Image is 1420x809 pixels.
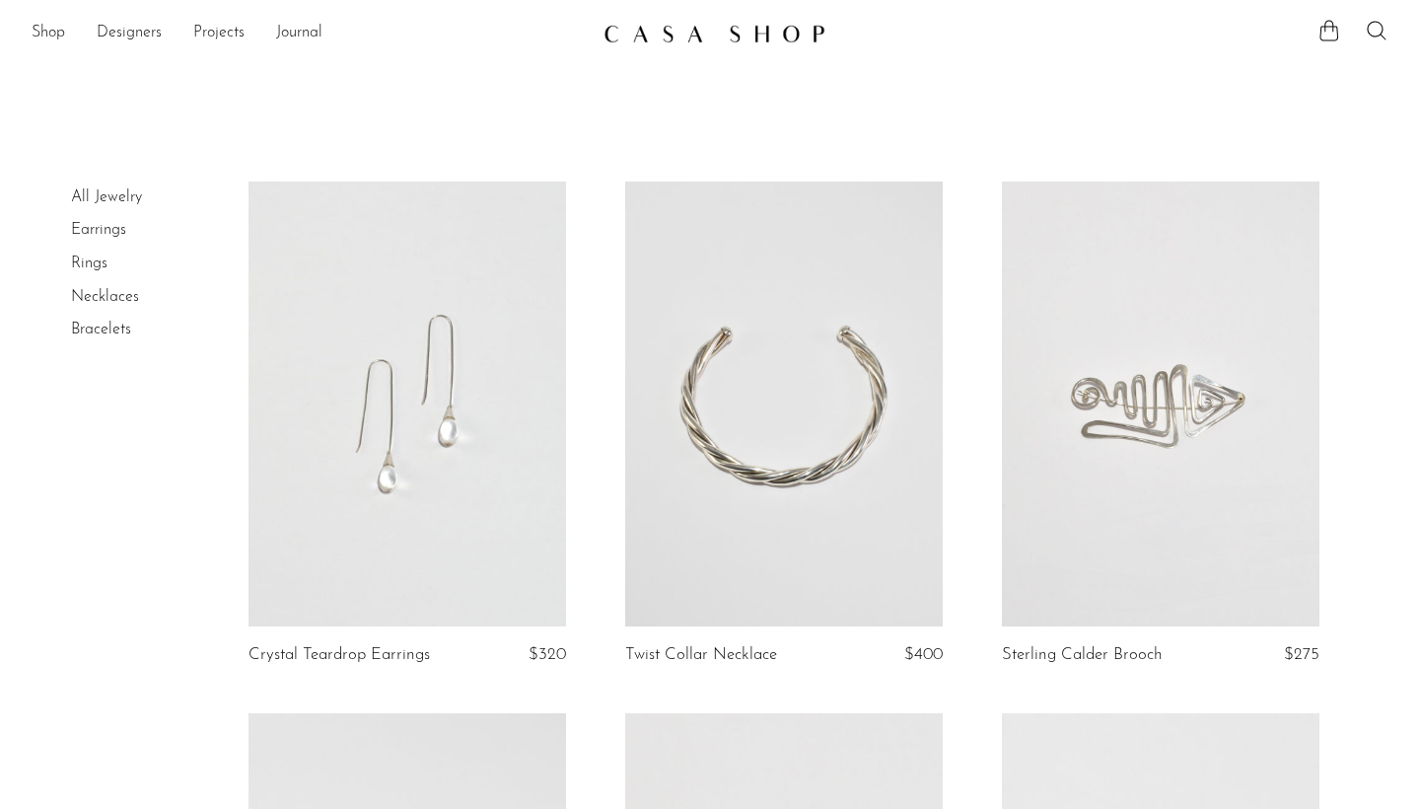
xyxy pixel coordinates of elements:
[529,646,566,663] span: $320
[32,21,65,46] a: Shop
[97,21,162,46] a: Designers
[32,17,588,50] ul: NEW HEADER MENU
[276,21,322,46] a: Journal
[904,646,943,663] span: $400
[1002,646,1163,664] a: Sterling Calder Brooch
[71,322,131,337] a: Bracelets
[71,256,107,271] a: Rings
[71,222,126,238] a: Earrings
[193,21,245,46] a: Projects
[625,646,777,664] a: Twist Collar Necklace
[71,289,139,305] a: Necklaces
[71,189,142,205] a: All Jewelry
[248,646,430,664] a: Crystal Teardrop Earrings
[32,17,588,50] nav: Desktop navigation
[1284,646,1319,663] span: $275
